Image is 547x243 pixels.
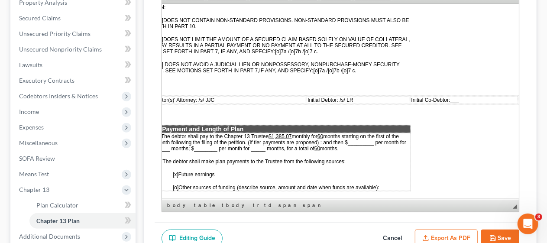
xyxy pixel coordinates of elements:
span: Initial Co-Debtor: [249,93,297,99]
span: Secured Claims [19,14,61,22]
span: Income [19,108,39,115]
span: 7b / [172,64,180,70]
span: [o] [113,45,119,51]
span: Expenses [19,123,44,131]
span: SOFA Review [19,155,55,162]
span: [o] [142,45,148,51]
span: Resize [513,204,517,209]
u: 60 [155,130,161,136]
a: tr element [251,201,262,210]
a: td element [262,201,276,210]
a: Lawsuits [12,57,136,73]
span: 7a / [119,45,127,51]
span: 7a / [157,64,166,70]
a: tbody element [220,201,250,210]
span: Future earnings [11,168,53,174]
a: Unsecured Priority Claims [12,26,136,42]
a: Secured Claims [12,10,136,26]
a: Chapter 13 Plan [29,213,136,229]
span: Initial Debtor: /s/ LR [146,93,191,99]
iframe: Intercom live chat [518,214,538,234]
span: 3 [535,214,542,220]
span: [o] [180,64,186,70]
span: 7 c. [148,45,156,51]
span: Additional Documents [19,233,80,240]
a: body element [165,201,191,210]
span: Chapter 13 Plan [36,217,80,224]
u: $1,385.07 [107,130,129,136]
span: Unsecured Priority Claims [19,30,91,37]
span: months. [158,142,177,148]
span: Miscellaneous [19,139,58,146]
a: table element [192,201,219,210]
span: Chapter 13 [19,186,49,193]
span: [o] [11,181,16,187]
span: IF ANY, AND SPECIFY: [97,64,152,70]
a: Unsecured Nonpriority Claims [12,42,136,57]
a: Executory Contracts [12,73,136,88]
span: Lawsuits [19,61,42,68]
span: Means Test [19,170,49,178]
a: span element [301,201,324,210]
a: Plan Calculator [29,198,136,213]
a: span element [277,201,300,210]
span: Other sources of funding (describe source, amount and date when funds are available): [11,181,217,187]
span: Codebtors Insiders & Notices [19,92,98,100]
span: ___ [288,93,297,99]
span: [o] [152,64,157,70]
iframe: Rich Text Editor, document-ckeditor [162,4,519,199]
span: 7 c. [186,64,194,70]
span: monthly for [130,130,155,136]
span: Unsecured Nonpriority Claims [19,45,102,53]
span: [o] [127,45,133,51]
span: [o] [166,64,172,70]
span: Executory Contracts [19,77,74,84]
u: 60 [152,142,158,148]
span: [x] [11,168,16,174]
span: 7b / [133,45,142,51]
span: Plan Calculator [36,201,78,209]
a: SOFA Review [12,151,136,166]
